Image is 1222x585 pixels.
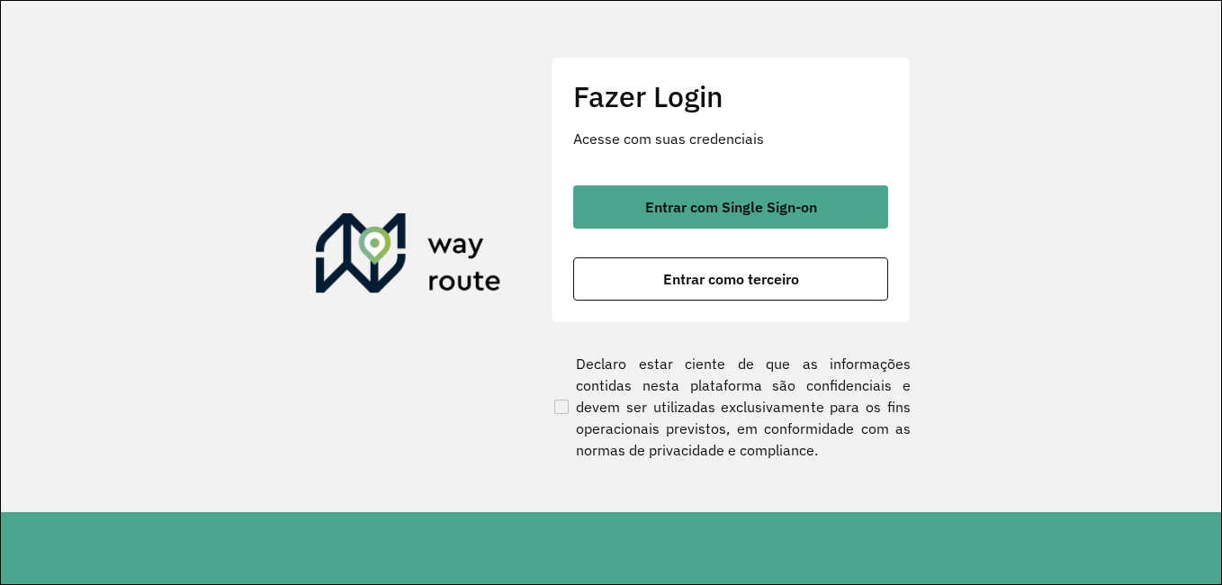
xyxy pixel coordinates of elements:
[573,257,888,301] button: button
[573,79,888,113] h2: Fazer Login
[551,353,911,461] label: Declaro estar ciente de que as informações contidas nesta plataforma são confidenciais e devem se...
[316,213,501,300] img: Roteirizador AmbevTech
[573,128,888,149] p: Acesse com suas credenciais
[663,272,799,286] span: Entrar como terceiro
[645,200,817,214] span: Entrar com Single Sign-on
[573,185,888,229] button: button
